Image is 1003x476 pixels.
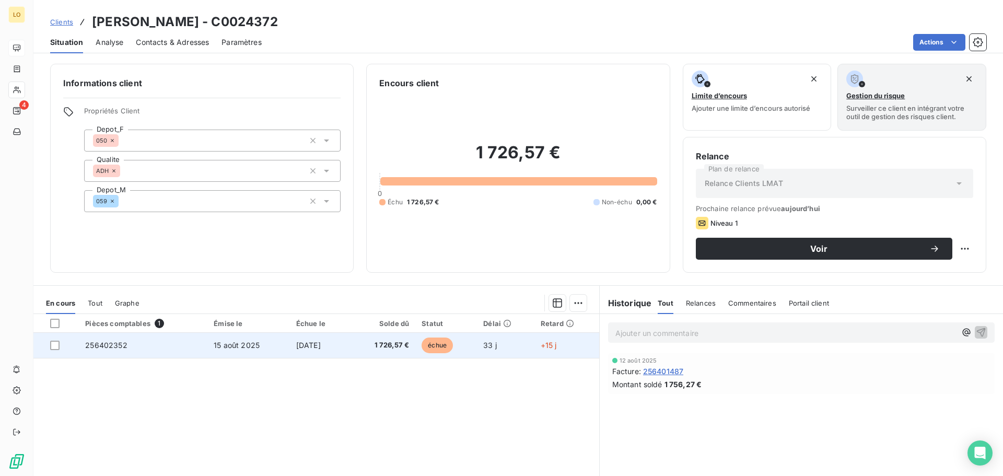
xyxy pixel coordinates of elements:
[692,91,747,100] span: Limite d’encours
[120,166,129,176] input: Ajouter une valeur
[728,299,776,307] span: Commentaires
[541,319,593,328] div: Retard
[50,37,83,48] span: Situation
[846,91,905,100] span: Gestion du risque
[846,104,977,121] span: Surveiller ce client en intégrant votre outil de gestion des risques client.
[967,440,993,466] div: Open Intercom Messenger
[600,297,652,309] h6: Historique
[50,18,73,26] span: Clients
[88,299,102,307] span: Tout
[602,198,632,207] span: Non-échu
[92,13,278,31] h3: [PERSON_NAME] - C0024372
[379,142,657,173] h2: 1 726,57 €
[119,136,127,145] input: Ajouter une valeur
[63,77,341,89] h6: Informations client
[214,341,260,350] span: 15 août 2025
[612,379,662,390] span: Montant soldé
[837,64,986,131] button: Gestion du risqueSurveiller ce client en intégrant votre outil de gestion des risques client.
[355,319,409,328] div: Solde dû
[8,453,25,470] img: Logo LeanPay
[378,189,382,198] span: 0
[683,64,832,131] button: Limite d’encoursAjouter une limite d’encours autorisé
[407,198,439,207] span: 1 726,57 €
[96,168,109,174] span: ADH
[355,340,409,351] span: 1 726,57 €
[8,6,25,23] div: LO
[115,299,139,307] span: Graphe
[620,357,657,364] span: 12 août 2025
[388,198,403,207] span: Échu
[422,338,453,353] span: échue
[664,379,702,390] span: 1 756,27 €
[636,198,657,207] span: 0,00 €
[483,341,497,350] span: 33 j
[85,341,127,350] span: 256402352
[789,299,829,307] span: Portail client
[296,319,343,328] div: Échue le
[422,319,471,328] div: Statut
[119,196,127,206] input: Ajouter une valeur
[686,299,716,307] span: Relances
[96,37,123,48] span: Analyse
[214,319,284,328] div: Émise le
[155,319,164,328] span: 1
[85,319,201,328] div: Pièces comptables
[658,299,673,307] span: Tout
[705,178,783,189] span: Relance Clients LMAT
[710,219,738,227] span: Niveau 1
[84,107,341,121] span: Propriétés Client
[696,150,973,162] h6: Relance
[96,198,107,204] span: 059
[296,341,321,350] span: [DATE]
[46,299,75,307] span: En cours
[19,100,29,110] span: 4
[643,366,683,377] span: 256401487
[221,37,262,48] span: Paramètres
[696,238,952,260] button: Voir
[696,204,973,213] span: Prochaine relance prévue
[913,34,965,51] button: Actions
[612,366,641,377] span: Facture :
[50,17,73,27] a: Clients
[692,104,810,112] span: Ajouter une limite d’encours autorisé
[483,319,528,328] div: Délai
[781,204,820,213] span: aujourd’hui
[136,37,209,48] span: Contacts & Adresses
[96,137,107,144] span: 050
[708,245,929,253] span: Voir
[541,341,557,350] span: +15 j
[379,77,439,89] h6: Encours client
